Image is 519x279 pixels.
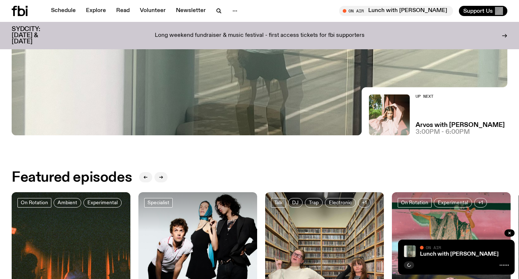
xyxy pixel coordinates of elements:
span: Trap [309,200,319,205]
a: Arvos with [PERSON_NAME] [416,122,505,128]
h3: SYDCITY: [DATE] & [DATE] [12,26,58,45]
span: Talk [274,200,283,205]
span: On Rotation [401,200,428,205]
a: Experimental [83,198,122,208]
span: Experimental [87,200,118,205]
button: +1 [474,198,487,208]
button: Support Us [459,6,507,16]
a: Newsletter [172,6,210,16]
a: DJ [288,198,303,208]
a: Talk [271,198,286,208]
span: Support Us [463,8,493,14]
span: Ambient [58,200,77,205]
a: Read [112,6,134,16]
span: Electronic [329,200,352,205]
a: Electronic [325,198,356,208]
a: Specialist [144,198,173,208]
h2: Featured episodes [12,171,132,184]
a: Volunteer [135,6,170,16]
a: Schedule [47,6,80,16]
button: On AirLunch with [PERSON_NAME] [339,6,453,16]
a: Trap [305,198,323,208]
a: On Rotation [17,198,51,208]
span: On Rotation [21,200,48,205]
span: 3:00pm - 6:00pm [416,129,470,135]
a: Experimental [434,198,472,208]
span: Specialist [148,200,169,205]
span: Experimental [438,200,468,205]
a: Explore [82,6,110,16]
a: Lunch with [PERSON_NAME] [420,251,499,257]
img: Maleeka stands outside on a balcony. She is looking at the camera with a serious expression, and ... [369,94,410,135]
a: Ambient [54,198,81,208]
span: +1 [478,200,483,205]
p: Long weekend fundraiser & music festival - first access tickets for fbi supporters [155,32,365,39]
button: +1 [358,198,371,208]
h2: Up Next [416,94,505,98]
span: On Air [426,245,441,250]
span: DJ [292,200,299,205]
a: On Rotation [398,198,432,208]
span: +1 [362,200,367,205]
